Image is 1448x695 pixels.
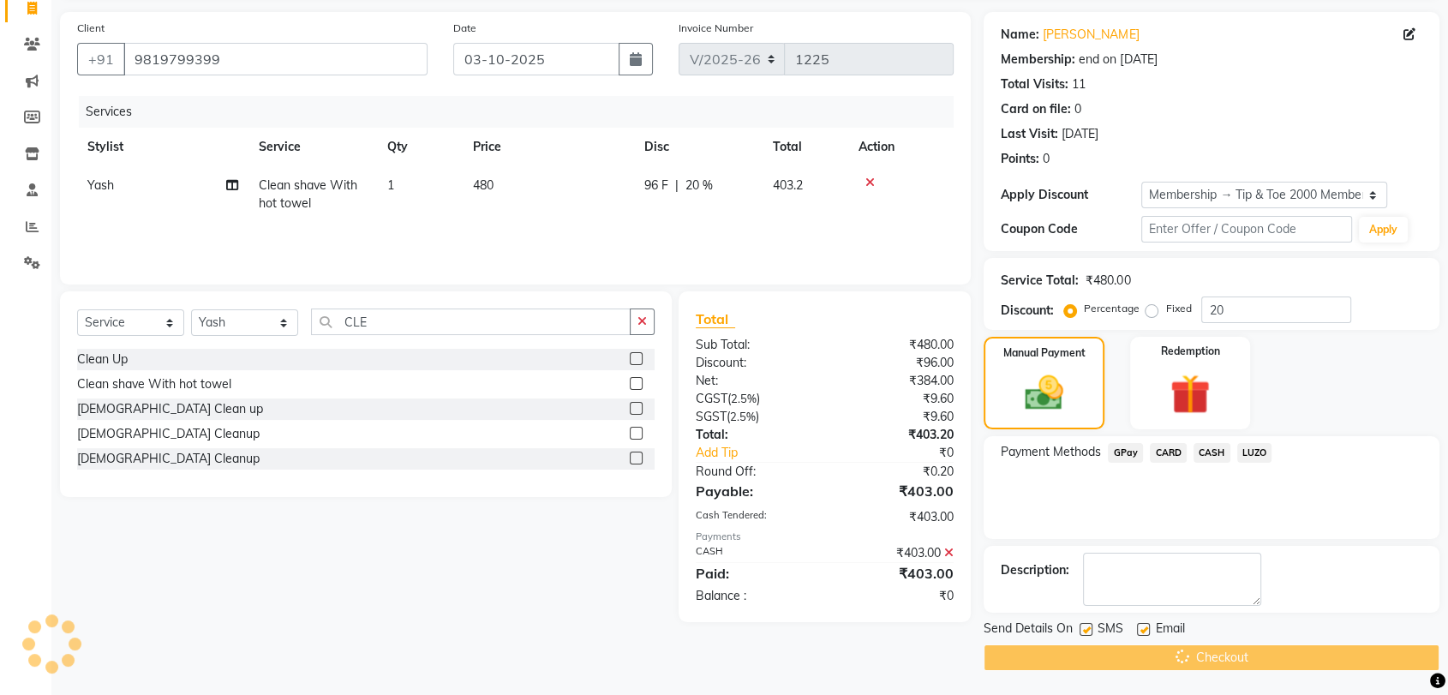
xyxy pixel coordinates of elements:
[387,177,394,193] span: 1
[683,408,825,426] div: ( )
[377,128,463,166] th: Qty
[1043,26,1139,44] a: [PERSON_NAME]
[79,96,966,128] div: Services
[1237,443,1272,463] span: LUZO
[1086,272,1130,290] div: ₹480.00
[1074,100,1081,118] div: 0
[1108,443,1143,463] span: GPay
[683,544,825,562] div: CASH
[848,128,954,166] th: Action
[1001,75,1068,93] div: Total Visits:
[730,410,756,423] span: 2.5%
[1194,443,1230,463] span: CASH
[1141,216,1352,243] input: Enter Offer / Coupon Code
[1001,302,1054,320] div: Discount:
[683,508,825,526] div: Cash Tendered:
[1001,561,1069,579] div: Description:
[123,43,428,75] input: Search by Name/Mobile/Email/Code
[1072,75,1086,93] div: 11
[1043,150,1050,168] div: 0
[1165,301,1191,316] label: Fixed
[683,444,848,462] a: Add Tip
[696,409,727,424] span: SGST
[1001,443,1101,461] span: Payment Methods
[683,336,825,354] div: Sub Total:
[634,128,763,166] th: Disc
[683,354,825,372] div: Discount:
[825,463,967,481] div: ₹0.20
[675,177,679,195] span: |
[1158,369,1222,419] img: _gift.svg
[825,508,967,526] div: ₹403.00
[473,177,494,193] span: 480
[259,177,357,211] span: Clean shave With hot towel
[825,372,967,390] div: ₹384.00
[825,544,967,562] div: ₹403.00
[77,400,263,418] div: [DEMOGRAPHIC_DATA] Clean up
[1079,51,1157,69] div: end on [DATE]
[1001,220,1141,238] div: Coupon Code
[685,177,713,195] span: 20 %
[825,336,967,354] div: ₹480.00
[248,128,377,166] th: Service
[644,177,668,195] span: 96 F
[77,425,260,443] div: [DEMOGRAPHIC_DATA] Cleanup
[77,43,125,75] button: +91
[696,310,735,328] span: Total
[1084,301,1139,316] label: Percentage
[1003,345,1086,361] label: Manual Payment
[1150,443,1187,463] span: CARD
[77,21,105,36] label: Client
[825,481,967,501] div: ₹403.00
[696,391,727,406] span: CGST
[77,128,248,166] th: Stylist
[1013,371,1074,415] img: _cash.svg
[1001,125,1058,143] div: Last Visit:
[763,128,848,166] th: Total
[1001,26,1039,44] div: Name:
[825,408,967,426] div: ₹9.60
[77,450,260,468] div: [DEMOGRAPHIC_DATA] Cleanup
[825,426,967,444] div: ₹403.20
[77,350,128,368] div: Clean Up
[683,481,825,501] div: Payable:
[683,390,825,408] div: ( )
[1359,217,1408,243] button: Apply
[1001,150,1039,168] div: Points:
[825,563,967,584] div: ₹403.00
[1160,344,1219,359] label: Redemption
[825,354,967,372] div: ₹96.00
[1001,272,1079,290] div: Service Total:
[463,128,634,166] th: Price
[311,309,631,335] input: Search or Scan
[731,392,757,405] span: 2.5%
[1001,100,1071,118] div: Card on file:
[773,177,803,193] span: 403.2
[1098,620,1123,641] span: SMS
[848,444,966,462] div: ₹0
[87,177,114,193] span: Yash
[984,620,1073,641] span: Send Details On
[1062,125,1098,143] div: [DATE]
[683,372,825,390] div: Net:
[825,390,967,408] div: ₹9.60
[683,463,825,481] div: Round Off:
[683,426,825,444] div: Total:
[453,21,476,36] label: Date
[679,21,753,36] label: Invoice Number
[825,587,967,605] div: ₹0
[1001,51,1075,69] div: Membership:
[683,587,825,605] div: Balance :
[1155,620,1184,641] span: Email
[683,563,825,584] div: Paid:
[696,530,954,544] div: Payments
[77,375,231,393] div: Clean shave With hot towel
[1001,186,1141,204] div: Apply Discount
